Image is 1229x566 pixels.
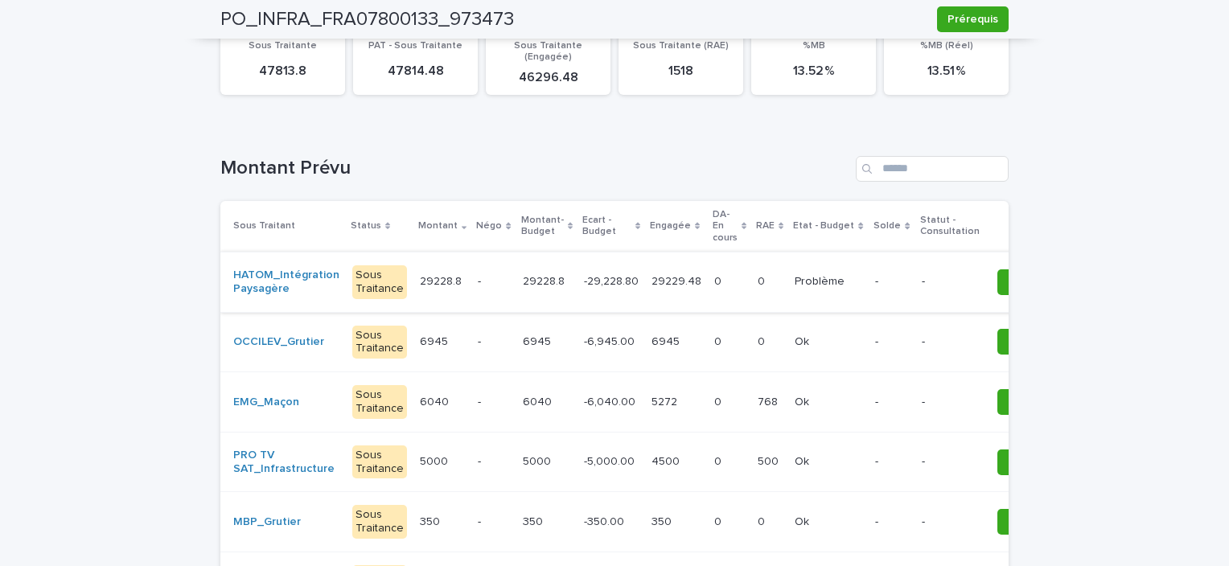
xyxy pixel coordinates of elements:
p: DA-En cours [713,206,738,247]
p: Problème [795,272,848,289]
p: 29228.8 [420,272,465,289]
p: 0 [758,332,768,349]
p: - [875,396,908,409]
span: %MB [803,41,825,51]
p: 46296.48 [495,70,601,85]
p: - [875,275,908,289]
span: Négo [1008,514,1037,530]
a: OCCILEV_Grutier [233,335,324,349]
a: MBP_Grutier [233,515,301,529]
div: Sous Traitance [352,385,407,419]
p: 5272 [651,392,680,409]
p: 4500 [651,452,683,469]
p: 0 [714,392,725,409]
p: 29228.8 [523,272,568,289]
p: - [478,515,509,529]
h2: PO_INFRA_FRA07800133_973473 [220,8,514,31]
p: Négo [476,217,502,235]
button: Négo [997,509,1047,535]
p: 0 [714,452,725,469]
span: %MB (Réel) [920,41,973,51]
button: Prérequis [937,6,1009,32]
span: Négo [1008,394,1037,410]
p: 350 [523,512,546,529]
p: -5,000.00 [584,452,638,469]
p: - [922,515,978,529]
p: Ok [795,452,812,469]
p: - [922,455,978,469]
p: Montant [418,217,458,235]
p: 5000 [523,452,554,469]
p: 0 [758,512,768,529]
p: 5000 [420,452,451,469]
h1: Montant Prévu [220,157,849,180]
p: -350.00 [584,512,627,529]
a: HATOM_Intégration Paysagère [233,269,339,296]
span: Négo [1008,334,1037,350]
p: 6945 [420,332,451,349]
span: Sous Traitante (Engagée) [514,41,582,62]
p: 350 [420,512,443,529]
a: EMG_Maçon [233,396,299,409]
span: Négo [1008,274,1037,290]
p: - [922,396,978,409]
div: Sous Traitance [352,445,407,479]
p: Solde [873,217,901,235]
p: 350 [651,512,675,529]
span: Sous Traitante [249,41,317,51]
button: Négo [997,329,1047,355]
p: 0 [714,272,725,289]
p: Ecart - Budget [582,211,631,241]
tr: HATOM_Intégration Paysagère Sous Traitance29228.829228.8 -29228.829228.8 -29,228.80-29,228.80 292... [220,252,1138,312]
p: 500 [758,452,782,469]
p: 1518 [628,64,734,79]
p: 6040 [420,392,452,409]
p: 47813.8 [230,64,335,79]
p: 13.51 % [894,64,999,79]
tr: EMG_Maçon Sous Traitance60406040 -60406040 -6,040.00-6,040.00 52725272 00 768768 OkOk --NégoEditer [220,372,1138,433]
p: 29229.48 [651,272,705,289]
p: 6945 [651,332,683,349]
p: 0 [714,332,725,349]
p: Ok [795,392,812,409]
span: Sous Traitante (RAE) [633,41,729,51]
p: 0 [758,272,768,289]
p: 6040 [523,392,555,409]
a: PRO TV SAT_Infrastructure [233,449,339,476]
div: Sous Traitance [352,265,407,299]
p: - [922,335,978,349]
p: Sous Traitant [233,217,295,235]
p: -6,945.00 [584,332,638,349]
p: Engagée [650,217,691,235]
input: Search [856,156,1009,182]
div: Sous Traitance [352,326,407,359]
p: Statut - Consultation [920,211,980,241]
tr: OCCILEV_Grutier Sous Traitance69456945 -69456945 -6,945.00-6,945.00 69456945 00 00 OkOk --NégoEditer [220,312,1138,372]
p: Montant-Budget [521,211,564,241]
p: - [478,396,509,409]
p: -29,228.80 [584,272,642,289]
p: 768 [758,392,781,409]
span: Négo [1008,454,1037,470]
p: 13.52 % [761,64,866,79]
p: 47814.48 [363,64,468,79]
p: - [875,515,908,529]
tr: MBP_Grutier Sous Traitance350350 -350350 -350.00-350.00 350350 00 00 OkOk --NégoEditer [220,492,1138,552]
button: Négo [997,389,1047,415]
tr: PRO TV SAT_Infrastructure Sous Traitance50005000 -50005000 -5,000.00-5,000.00 45004500 00 500500 ... [220,432,1138,492]
p: RAE [756,217,775,235]
button: Négo [997,449,1047,475]
span: Prérequis [947,11,998,27]
p: - [478,335,509,349]
p: - [875,335,908,349]
span: PAT - Sous Traitante [368,41,462,51]
p: - [875,455,908,469]
p: 6945 [523,332,554,349]
p: 0 [714,512,725,529]
p: Ok [795,512,812,529]
button: Négo [997,269,1047,295]
p: - [922,275,978,289]
p: Ok [795,332,812,349]
p: Status [351,217,381,235]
